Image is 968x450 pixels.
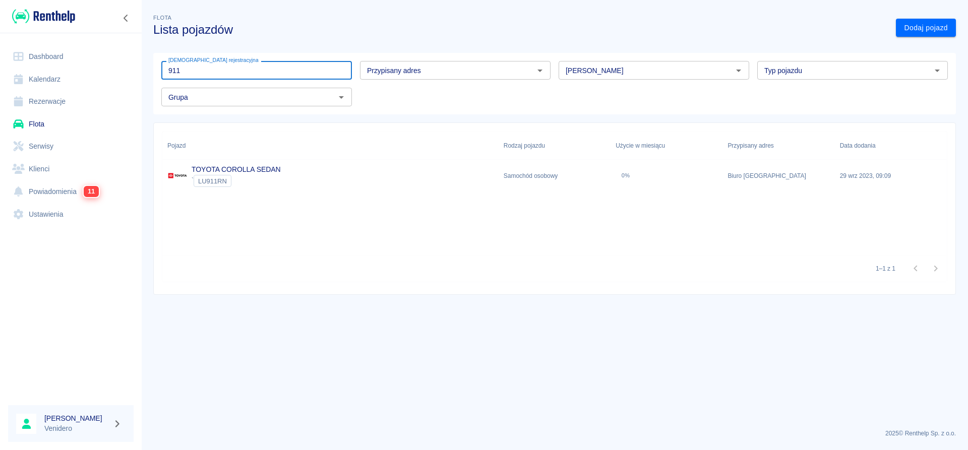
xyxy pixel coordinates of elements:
[167,166,188,186] img: Image
[8,8,75,25] a: Renthelp logo
[499,132,611,160] div: Rodzaj pojazdu
[192,175,281,187] div: `
[622,172,630,179] div: 0%
[8,68,134,91] a: Kalendarz
[44,423,109,434] p: Venidero
[153,429,956,438] p: 2025 © Renthelp Sp. z o.o.
[194,177,231,185] span: LU911RN
[504,132,545,160] div: Rodzaj pojazdu
[732,63,746,78] button: Otwórz
[876,264,895,273] p: 1–1 z 1
[896,19,956,37] a: Dodaj pojazd
[84,186,99,197] span: 11
[835,160,947,192] div: 29 wrz 2023, 09:09
[722,132,834,160] div: Przypisany adres
[44,413,109,423] h6: [PERSON_NAME]
[8,45,134,68] a: Dashboard
[611,132,722,160] div: Użycie w miesiącu
[840,132,876,160] div: Data dodania
[162,132,499,160] div: Pojazd
[930,63,944,78] button: Otwórz
[835,132,947,160] div: Data dodania
[168,56,259,64] label: [DEMOGRAPHIC_DATA] rejestracyjna
[728,132,773,160] div: Przypisany adres
[8,135,134,158] a: Serwisy
[499,160,611,192] div: Samochód osobowy
[334,90,348,104] button: Otwórz
[153,23,888,37] h3: Lista pojazdów
[616,132,665,160] div: Użycie w miesiącu
[8,203,134,226] a: Ustawienia
[8,158,134,180] a: Klienci
[167,132,186,160] div: Pojazd
[192,165,281,173] a: TOYOTA COROLLA SEDAN
[8,90,134,113] a: Rezerwacje
[8,113,134,136] a: Flota
[533,63,547,78] button: Otwórz
[153,15,171,21] span: Flota
[8,180,134,203] a: Powiadomienia11
[118,12,134,25] button: Zwiń nawigację
[722,160,834,192] div: Biuro [GEOGRAPHIC_DATA]
[12,8,75,25] img: Renthelp logo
